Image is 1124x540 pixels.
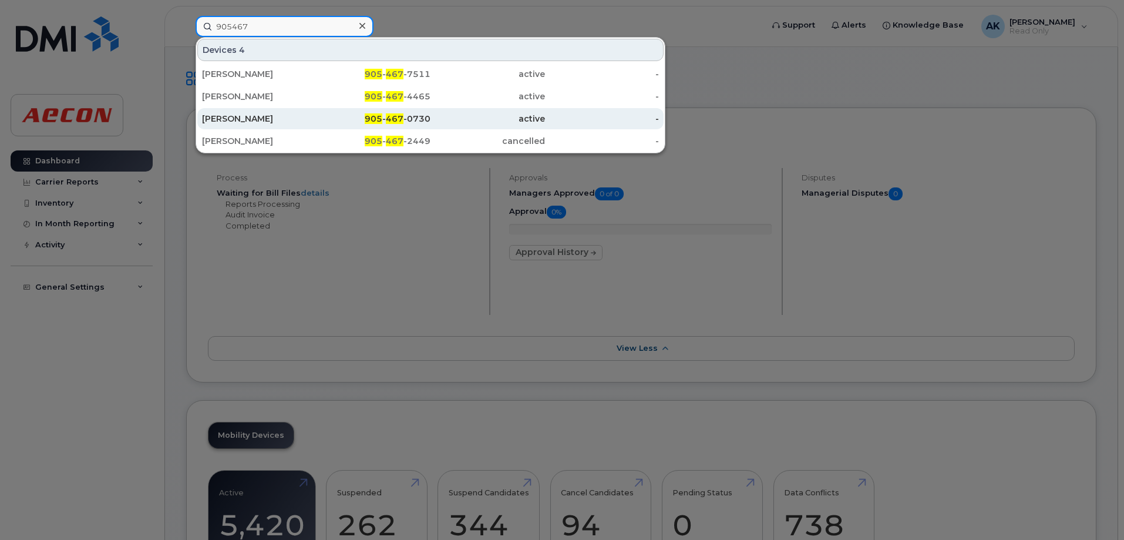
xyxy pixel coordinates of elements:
div: - -2449 [317,135,431,147]
div: active [430,90,545,102]
div: - [545,135,659,147]
span: 467 [386,91,403,102]
span: 905 [365,113,382,124]
a: [PERSON_NAME]905-467-0730active- [197,108,664,129]
div: [PERSON_NAME] [202,113,317,125]
span: 467 [386,113,403,124]
div: active [430,68,545,80]
a: [PERSON_NAME]905-467-7511active- [197,63,664,85]
div: [PERSON_NAME] [202,90,317,102]
span: 467 [386,69,403,79]
span: 905 [365,91,382,102]
div: - [545,90,659,102]
div: - -0730 [317,113,431,125]
span: 467 [386,136,403,146]
div: - [545,113,659,125]
div: cancelled [430,135,545,147]
div: Devices [197,39,664,61]
a: [PERSON_NAME]905-467-4465active- [197,86,664,107]
a: [PERSON_NAME]905-467-2449cancelled- [197,130,664,152]
div: - [545,68,659,80]
span: 905 [365,136,382,146]
div: - -4465 [317,90,431,102]
div: active [430,113,545,125]
span: 4 [239,44,245,56]
div: [PERSON_NAME] [202,68,317,80]
div: [PERSON_NAME] [202,135,317,147]
span: 905 [365,69,382,79]
div: - -7511 [317,68,431,80]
